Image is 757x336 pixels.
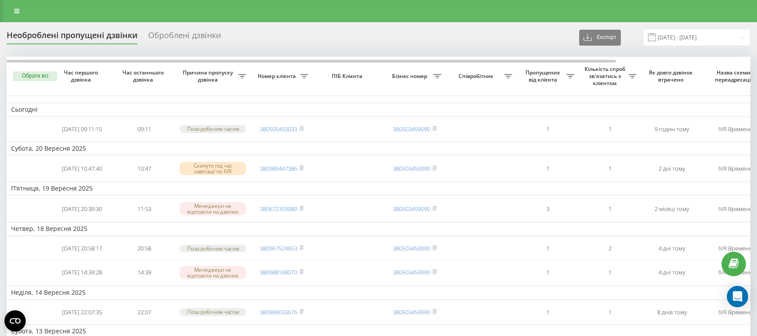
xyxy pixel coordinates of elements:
span: Причина пропуску дзвінка [180,69,238,83]
td: 1 [579,301,641,323]
div: Менеджери не відповіли на дзвінок [180,266,246,279]
td: 14:39 [113,261,175,285]
td: 8 днів тому [641,301,703,323]
a: 380503459090 [393,164,430,172]
span: Час першого дзвінка [58,69,106,83]
td: 1 [517,157,579,180]
span: ПІБ Клієнта [320,73,376,80]
td: 1 [517,238,579,259]
a: 380672359089 [260,205,297,213]
a: 380989033676 [260,308,297,316]
td: [DATE] 14:39:28 [51,261,113,285]
td: 3 [517,197,579,221]
button: Open CMP widget [4,310,26,332]
span: Бізнес номер [388,73,433,80]
span: Як довго дзвінок втрачено [648,69,696,83]
div: Open Intercom Messenger [727,286,748,307]
td: 1 [517,261,579,285]
button: Обрати всі [13,71,57,81]
span: Співробітник [450,73,504,80]
div: Оброблені дзвінки [148,31,221,44]
td: [DATE] 10:47:40 [51,157,113,180]
span: Час останнього дзвінка [120,69,168,83]
a: 380503459090 [393,125,430,133]
a: 380503459090 [393,244,430,252]
a: 380503459090 [393,268,430,276]
a: 380989447386 [260,164,297,172]
td: [DATE] 22:07:35 [51,301,113,323]
button: Експорт [579,30,621,46]
td: 4 дні тому [641,238,703,259]
td: [DATE] 09:11:15 [51,118,113,140]
a: 380688168070 [260,268,297,276]
span: Пропущених від клієнта [521,69,566,83]
a: 380505450033 [260,125,297,133]
div: Поза робочим часом [180,245,246,252]
div: Поза робочим часом [180,125,246,133]
td: 9 годин тому [641,118,703,140]
span: Кількість спроб зв'язатись з клієнтом [583,66,628,86]
td: 1 [579,197,641,221]
td: 20:58 [113,238,175,259]
td: 2 місяці тому [641,197,703,221]
td: 1 [517,118,579,140]
a: 380967524653 [260,244,297,252]
td: 4 дні тому [641,261,703,285]
a: 380503459090 [393,308,430,316]
td: 1 [579,118,641,140]
div: Поза робочим часом [180,308,246,316]
td: 22:07 [113,301,175,323]
td: 1 [517,301,579,323]
td: 11:53 [113,197,175,221]
td: 10:47 [113,157,175,180]
td: 1 [579,157,641,180]
td: [DATE] 20:39:30 [51,197,113,221]
a: 380503459090 [393,205,430,213]
span: Номер клієнта [255,73,300,80]
td: 09:11 [113,118,175,140]
td: 2 [579,238,641,259]
div: Необроблені пропущені дзвінки [7,31,137,44]
td: 2 дні тому [641,157,703,180]
div: Скинуто під час навігації по IVR [180,162,246,175]
div: Менеджери не відповіли на дзвінок [180,202,246,215]
td: [DATE] 20:58:17 [51,238,113,259]
td: 1 [579,261,641,285]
